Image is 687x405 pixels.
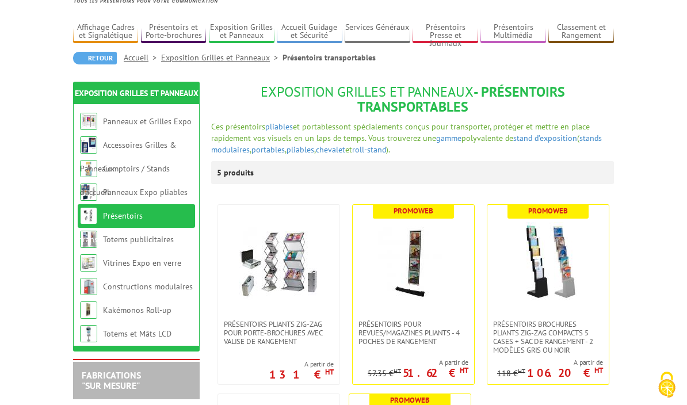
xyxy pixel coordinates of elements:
img: Constructions modulaires [80,278,97,295]
span: Exposition Grilles et Panneaux [261,83,474,101]
font: et portables [211,121,602,155]
a: Totems publicitaires [103,234,174,244]
a: Accueil [124,52,161,63]
img: Cookies (fenêtre modale) [652,370,681,399]
p: 106.20 € [527,369,603,376]
a: Présentoirs et Porte-brochures [141,22,206,41]
sup: HT [325,367,334,377]
a: Accessoires Grilles & Panneaux [80,140,176,174]
sup: HT [594,365,603,375]
a: Constructions modulaires [103,281,193,292]
b: Promoweb [528,206,568,216]
a: Panneaux Expo pliables [103,187,188,197]
h1: - Présentoirs transportables [211,85,614,115]
a: Présentoirs pliants Zig-Zag pour porte-brochures avec valise de rangement [218,320,339,346]
a: Présentoirs brochures pliants Zig-Zag compacts 5 cases + sac de rangement - 2 Modèles Gris ou Noir [487,320,609,354]
span: A partir de [368,358,468,367]
a: Totems et Mâts LCD [103,328,171,339]
b: Promoweb [394,206,433,216]
span: Présentoirs brochures pliants Zig-Zag compacts 5 cases + sac de rangement - 2 Modèles Gris ou Noir [493,320,603,354]
img: Présentoirs brochures pliants Zig-Zag compacts 5 cases + sac de rangement - 2 Modèles Gris ou Noir [508,222,589,303]
span: Présentoirs pour revues/magazines pliants - 4 poches de rangement [358,320,468,346]
img: Vitrines Expo en verre [80,254,97,272]
a: pliables [287,144,314,155]
sup: HT [394,367,401,375]
p: 131 € [269,371,334,378]
a: Retour [73,52,117,64]
p: 5 produits [217,161,260,184]
a: Exposition Grilles et Panneaux [209,22,274,41]
button: Cookies (fenêtre modale) [647,366,687,405]
a: Comptoirs / Stands d'accueil [80,163,170,197]
a: stand d’exposition [513,133,577,143]
a: portables [251,144,285,155]
a: pliables [265,121,293,132]
a: Exposition Grilles et Panneaux [75,88,199,98]
img: Présentoirs pour revues/magazines pliants - 4 poches de rangement [373,222,454,303]
img: Totems et Mâts LCD [80,325,97,342]
a: Accueil Guidage et Sécurité [277,22,342,41]
a: roll-stand [352,144,386,155]
p: 57.35 € [368,369,401,378]
a: Affichage Cadres et Signalétique [73,22,138,41]
span: Ces présentoirs [211,121,265,132]
p: 118 € [497,369,525,378]
a: Services Généraux [345,22,410,41]
img: Accessoires Grilles & Panneaux [80,136,97,154]
sup: HT [518,367,525,375]
a: gamme [436,133,461,143]
p: 51.62 € [403,369,468,376]
img: Panneaux et Grilles Expo [80,113,97,130]
img: Kakémonos Roll-up [80,301,97,319]
span: ( , , , et ). [211,133,602,155]
a: Présentoirs transportables [80,211,143,244]
a: Présentoirs Presse et Journaux [413,22,478,41]
span: A partir de [269,360,334,369]
span: A partir de [497,358,603,367]
a: Panneaux et Grilles Expo [103,116,192,127]
sup: HT [460,365,468,375]
a: chevalet [316,144,345,155]
b: Promoweb [390,395,430,405]
span: sont spécialements conçus pour transporter, protéger et mettre en place rapidement vos visuels en... [211,121,590,143]
a: Kakémonos Roll-up [103,305,171,315]
a: Présentoirs Multimédia [480,22,545,41]
img: Présentoirs pliants Zig-Zag pour porte-brochures avec valise de rangement [239,222,319,303]
a: stands modulaires [211,133,602,155]
img: Présentoirs transportables [80,207,97,224]
a: Vitrines Expo en verre [103,258,181,268]
a: Présentoirs pour revues/magazines pliants - 4 poches de rangement [353,320,474,346]
span: Présentoirs pliants Zig-Zag pour porte-brochures avec valise de rangement [224,320,334,346]
a: Classement et Rangement [548,22,613,41]
a: FABRICATIONS"Sur Mesure" [82,369,141,391]
li: Présentoirs transportables [283,52,376,63]
a: Exposition Grilles et Panneaux [161,52,283,63]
